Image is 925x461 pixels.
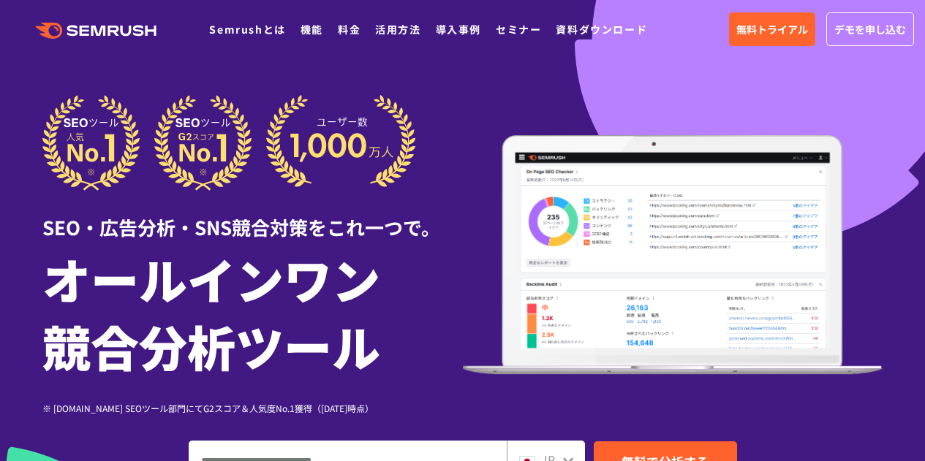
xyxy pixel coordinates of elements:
[834,21,906,37] span: デモを申し込む
[338,22,360,37] a: 料金
[42,191,463,241] div: SEO・広告分析・SNS競合対策をこれ一つで。
[556,22,647,37] a: 資料ダウンロード
[496,22,541,37] a: セミナー
[301,22,323,37] a: 機能
[736,21,808,37] span: 無料トライアル
[42,401,463,415] div: ※ [DOMAIN_NAME] SEOツール部門にてG2スコア＆人気度No.1獲得（[DATE]時点）
[42,245,463,379] h1: オールインワン 競合分析ツール
[826,12,914,46] a: デモを申し込む
[729,12,815,46] a: 無料トライアル
[375,22,420,37] a: 活用方法
[209,22,285,37] a: Semrushとは
[436,22,481,37] a: 導入事例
